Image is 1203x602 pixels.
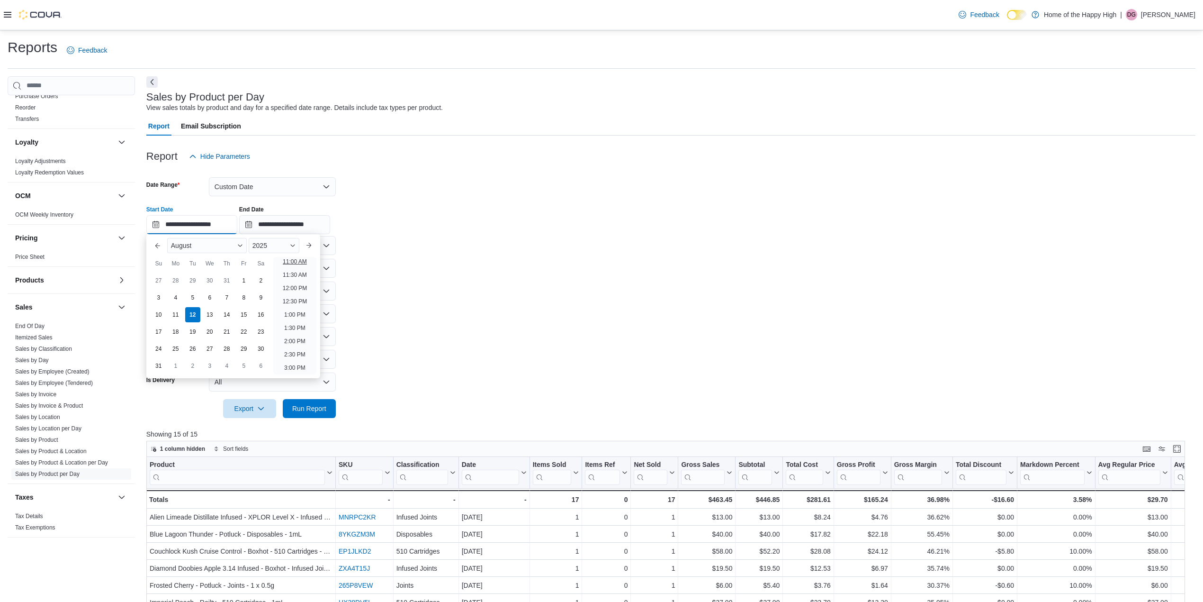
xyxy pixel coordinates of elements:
[970,10,999,19] span: Feedback
[532,460,571,484] div: Items Sold
[202,290,217,305] div: day-6
[894,546,950,557] div: 46.21%
[738,511,780,523] div: $13.00
[78,46,107,55] span: Feedback
[15,158,66,164] a: Loyalty Adjustments
[532,460,579,484] button: Items Sold
[461,460,519,484] div: Date
[339,460,390,484] button: SKU
[15,334,53,341] span: Itemized Sales
[532,546,579,557] div: 1
[15,346,72,352] a: Sales by Classification
[146,206,173,213] label: Start Date
[253,324,269,339] div: day-23
[146,181,180,189] label: Date Range
[15,391,56,398] span: Sales by Invoice
[116,274,127,286] button: Products
[738,460,772,469] div: Subtotal
[15,459,108,466] a: Sales by Product & Location per Day
[956,529,1014,540] div: $0.00
[585,563,628,574] div: 0
[279,283,311,294] li: 12:00 PM
[146,215,237,234] input: Press the down key to enter a popover containing a calendar. Press the escape key to close the po...
[151,290,166,305] div: day-3
[396,460,448,469] div: Classification
[1020,563,1092,574] div: 0.00%
[738,563,780,574] div: $19.50
[396,460,448,484] div: Classification
[239,206,264,213] label: End Date
[323,287,330,295] button: Open list of options
[1127,9,1136,20] span: DG
[15,391,56,398] a: Sales by Invoice
[15,493,114,502] button: Taxes
[236,307,251,322] div: day-15
[1020,529,1092,540] div: 0.00%
[461,494,526,505] div: -
[634,546,675,557] div: 1
[168,307,183,322] div: day-11
[167,238,247,253] div: Button. Open the month selector. August is currently selected.
[181,117,241,136] span: Email Subscription
[585,546,628,557] div: 0
[150,238,165,253] button: Previous Month
[1020,511,1092,523] div: 0.00%
[532,511,579,523] div: 1
[786,460,823,469] div: Total Cost
[837,460,880,484] div: Gross Profit
[146,76,158,88] button: Next
[253,256,269,271] div: Sa
[956,460,1014,484] button: Total Discount
[461,460,519,469] div: Date
[532,529,579,540] div: 1
[185,256,200,271] div: Tu
[396,460,455,484] button: Classification
[585,460,628,484] button: Items Ref
[150,460,325,484] div: Product
[15,323,45,329] a: End Of Day
[894,460,949,484] button: Gross Margin
[956,563,1014,574] div: $0.00
[209,373,336,392] button: All
[339,513,376,521] a: MNRPC2KR
[15,524,55,531] span: Tax Exemptions
[894,563,950,574] div: 35.74%
[894,511,950,523] div: 36.62%
[116,137,127,148] button: Loyalty
[146,91,264,103] h3: Sales by Product per Day
[15,275,114,285] button: Products
[280,309,309,320] li: 1:00 PM
[210,443,252,455] button: Sort fields
[323,310,330,318] button: Open list of options
[280,362,309,374] li: 3:00 PM
[956,494,1014,505] div: -$16.60
[396,511,455,523] div: Infused Joints
[146,103,443,113] div: View sales totals by product and day for a specified date range. Details include tax types per pr...
[786,460,830,484] button: Total Cost
[339,460,383,484] div: SKU URL
[202,256,217,271] div: We
[15,379,93,387] span: Sales by Employee (Tendered)
[253,341,269,356] div: day-30
[1098,460,1167,484] button: Avg Regular Price
[253,307,269,322] div: day-16
[223,399,276,418] button: Export
[168,273,183,288] div: day-28
[185,290,200,305] div: day-5
[15,425,81,432] span: Sales by Location per Day
[8,251,135,266] div: Pricing
[252,242,267,249] span: 2025
[185,307,200,322] div: day-12
[15,436,58,444] span: Sales by Product
[15,356,49,364] span: Sales by Day
[15,302,114,312] button: Sales
[168,290,183,305] div: day-4
[1156,443,1167,455] button: Display options
[219,256,234,271] div: Th
[339,494,390,505] div: -
[116,492,127,503] button: Taxes
[786,511,830,523] div: $8.24
[15,471,80,477] a: Sales by Product per Day
[15,493,34,502] h3: Taxes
